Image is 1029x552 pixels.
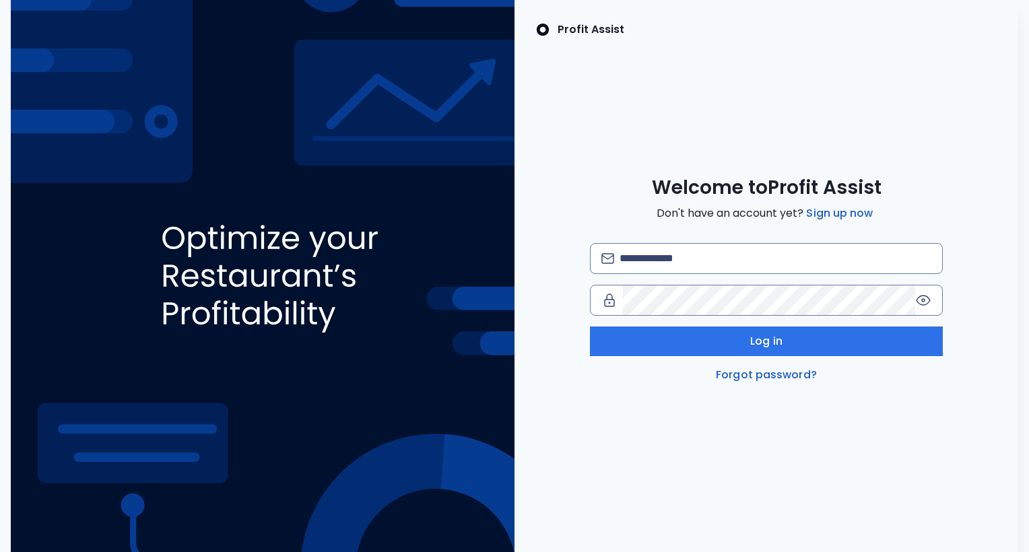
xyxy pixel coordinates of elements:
img: email [601,253,614,263]
button: Log in [590,326,943,356]
a: Sign up now [803,205,875,221]
p: Profit Assist [558,22,624,38]
span: Don't have an account yet? [657,205,875,221]
img: SpotOn Logo [536,22,550,38]
span: Welcome to Profit Assist [652,176,882,200]
span: Log in [750,333,783,349]
a: Forgot password? [713,367,820,383]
